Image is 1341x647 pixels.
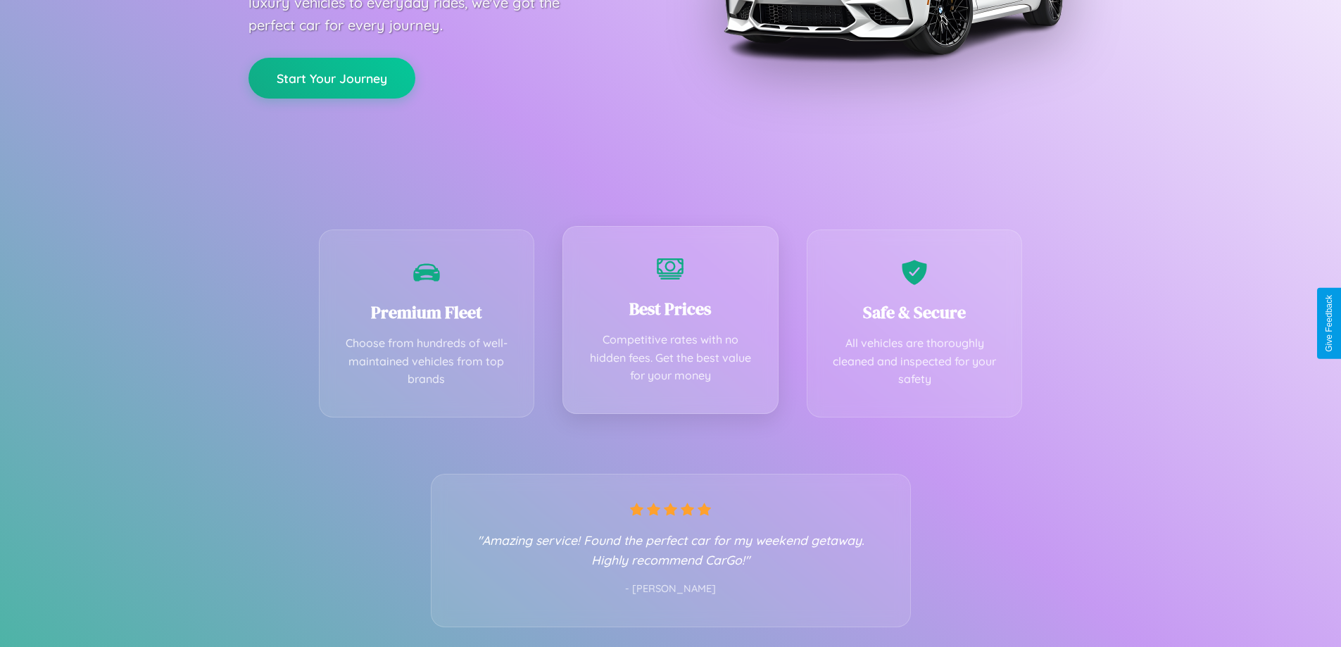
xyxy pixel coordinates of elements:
h3: Best Prices [584,297,757,320]
h3: Premium Fleet [341,301,513,324]
p: Competitive rates with no hidden fees. Get the best value for your money [584,331,757,385]
p: All vehicles are thoroughly cleaned and inspected for your safety [829,334,1001,389]
div: Give Feedback [1324,295,1334,352]
button: Start Your Journey [248,58,415,99]
p: "Amazing service! Found the perfect car for my weekend getaway. Highly recommend CarGo!" [460,530,882,570]
p: - [PERSON_NAME] [460,580,882,598]
p: Choose from hundreds of well-maintained vehicles from top brands [341,334,513,389]
h3: Safe & Secure [829,301,1001,324]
